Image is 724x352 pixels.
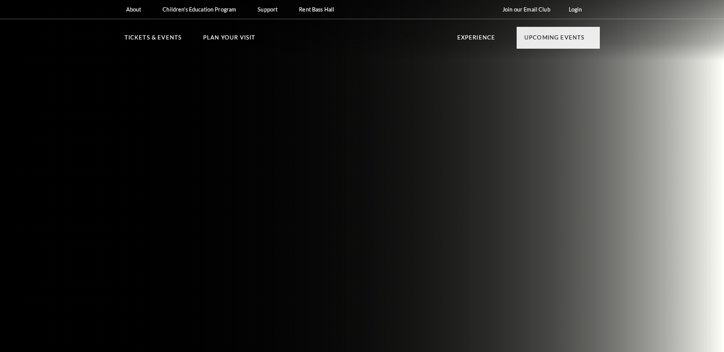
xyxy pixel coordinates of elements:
p: Plan Your Visit [203,33,256,47]
p: Upcoming Events [524,33,585,47]
p: Rent Bass Hall [299,6,334,13]
p: Experience [457,33,496,47]
p: Tickets & Events [125,33,182,47]
p: About [126,6,141,13]
p: Children's Education Program [163,6,236,13]
p: Support [258,6,277,13]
